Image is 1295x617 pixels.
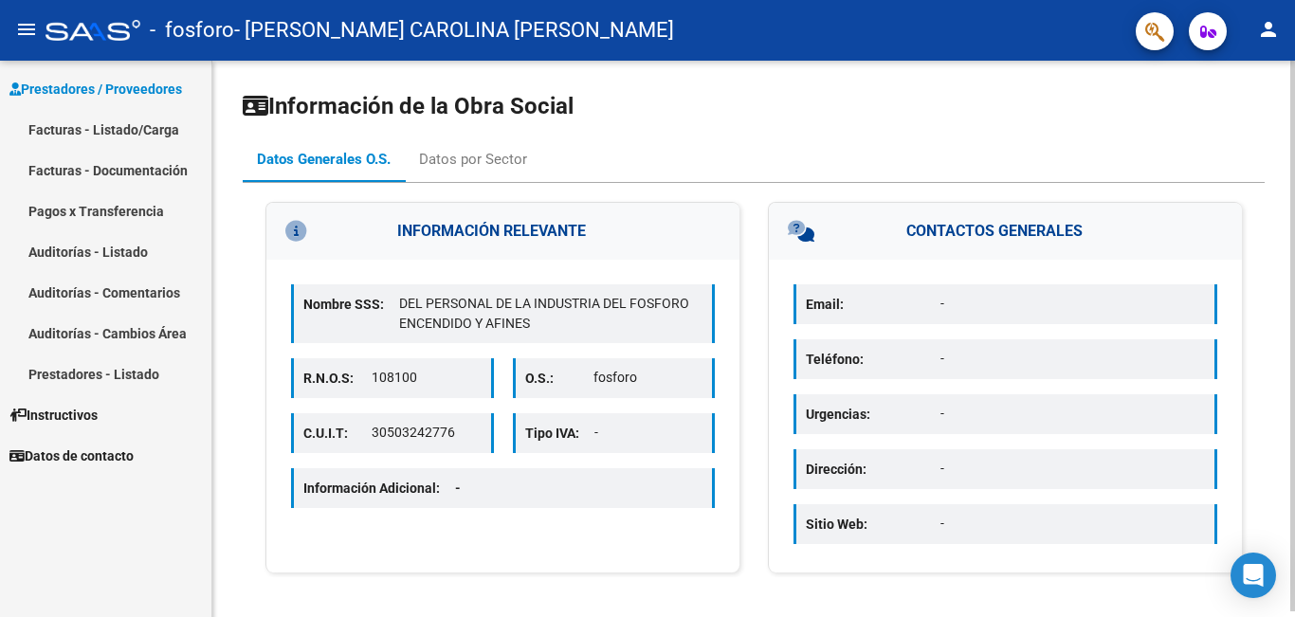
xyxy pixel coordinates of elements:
p: Sitio Web: [806,514,940,535]
p: Email: [806,294,940,315]
span: - fosforo [150,9,234,51]
p: Dirección: [806,459,940,480]
p: 108100 [372,368,481,388]
span: Prestadores / Proveedores [9,79,182,100]
mat-icon: menu [15,18,38,41]
p: 30503242776 [372,423,481,443]
span: - [PERSON_NAME] CAROLINA [PERSON_NAME] [234,9,674,51]
p: - [940,514,1205,534]
p: - [594,423,703,443]
span: Datos de contacto [9,445,134,466]
h1: Información de la Obra Social [243,91,1265,121]
p: Información Adicional: [303,478,476,499]
p: fosforo [593,368,702,388]
p: Tipo IVA: [525,423,594,444]
p: - [940,294,1205,314]
p: Urgencias: [806,404,940,425]
h3: CONTACTOS GENERALES [769,203,1242,260]
p: C.U.I.T: [303,423,372,444]
div: Datos por Sector [419,149,527,170]
p: - [940,349,1205,369]
h3: INFORMACIÓN RELEVANTE [266,203,739,260]
p: - [940,459,1205,479]
p: - [940,404,1205,424]
p: Teléfono: [806,349,940,370]
span: - [455,481,461,496]
p: O.S.: [525,368,593,389]
mat-icon: person [1257,18,1280,41]
p: DEL PERSONAL DE LA INDUSTRIA DEL FOSFORO ENCENDIDO Y AFINES [399,294,702,334]
p: R.N.O.S: [303,368,372,389]
p: Nombre SSS: [303,294,399,315]
div: Datos Generales O.S. [257,149,391,170]
span: Instructivos [9,405,98,426]
div: Open Intercom Messenger [1231,553,1276,598]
